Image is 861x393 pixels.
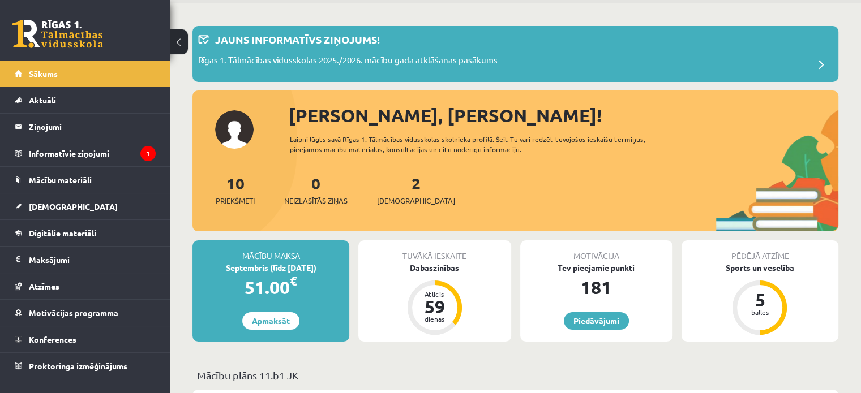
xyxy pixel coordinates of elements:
[192,274,349,301] div: 51.00
[29,95,56,105] span: Aktuāli
[29,247,156,273] legend: Maksājumi
[29,308,118,318] span: Motivācijas programma
[682,262,838,336] a: Sports un veselība 5 balles
[358,262,511,336] a: Dabaszinības Atlicis 59 dienas
[29,334,76,344] span: Konferences
[743,309,777,316] div: balles
[29,281,59,291] span: Atzīmes
[682,240,838,262] div: Pēdējā atzīme
[197,368,834,383] p: Mācību plāns 11.b1 JK
[15,247,156,273] a: Maksājumi
[290,134,678,154] div: Laipni lūgts savā Rīgas 1. Tālmācības vidusskolas skolnieka profilā. Šeit Tu vari redzēt tuvojošo...
[520,240,672,262] div: Motivācija
[418,291,452,297] div: Atlicis
[743,291,777,309] div: 5
[198,32,833,76] a: Jauns informatīvs ziņojums! Rīgas 1. Tālmācības vidusskolas 2025./2026. mācību gada atklāšanas pa...
[682,262,838,274] div: Sports un veselība
[358,262,511,274] div: Dabaszinības
[418,316,452,322] div: dienas
[216,173,255,206] a: 10Priekšmeti
[15,300,156,326] a: Motivācijas programma
[15,114,156,140] a: Ziņojumi
[29,68,58,79] span: Sākums
[29,361,127,371] span: Proktoringa izmēģinājums
[29,175,92,185] span: Mācību materiāli
[215,32,380,47] p: Jauns informatīvs ziņojums!
[418,297,452,316] div: 59
[29,140,156,166] legend: Informatīvie ziņojumi
[15,353,156,379] a: Proktoringa izmēģinājums
[284,173,348,206] a: 0Neizlasītās ziņas
[29,114,156,140] legend: Ziņojumi
[15,167,156,193] a: Mācību materiāli
[192,262,349,274] div: Septembris (līdz [DATE])
[242,312,299,330] a: Apmaksāt
[564,312,629,330] a: Piedāvājumi
[15,61,156,87] a: Sākums
[358,240,511,262] div: Tuvākā ieskaite
[15,140,156,166] a: Informatīvie ziņojumi1
[15,87,156,113] a: Aktuāli
[198,54,498,70] p: Rīgas 1. Tālmācības vidusskolas 2025./2026. mācību gada atklāšanas pasākums
[29,201,118,211] span: [DEMOGRAPHIC_DATA]
[29,228,96,238] span: Digitālie materiāli
[140,146,156,161] i: 1
[377,173,455,206] a: 2[DEMOGRAPHIC_DATA]
[12,20,103,48] a: Rīgas 1. Tālmācības vidusskola
[290,273,297,289] span: €
[216,195,255,206] span: Priekšmeti
[15,273,156,299] a: Atzīmes
[284,195,348,206] span: Neizlasītās ziņas
[520,274,672,301] div: 181
[289,102,838,129] div: [PERSON_NAME], [PERSON_NAME]!
[377,195,455,206] span: [DEMOGRAPHIC_DATA]
[192,240,349,262] div: Mācību maksa
[15,326,156,352] a: Konferences
[520,262,672,274] div: Tev pieejamie punkti
[15,193,156,219] a: [DEMOGRAPHIC_DATA]
[15,220,156,246] a: Digitālie materiāli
